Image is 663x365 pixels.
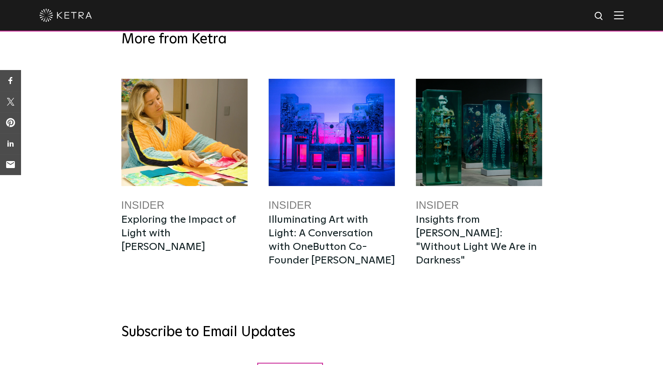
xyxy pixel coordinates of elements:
[121,31,542,49] h3: More from Ketra
[614,11,624,19] img: Hamburger%20Nav.svg
[121,323,542,342] h3: Subscribe to Email Updates
[594,11,605,22] img: search icon
[39,9,92,22] img: ketra-logo-2019-white
[269,214,395,266] a: Illuminating Art with Light: A Conversation with OneButton Co-Founder [PERSON_NAME]
[121,199,165,211] a: Insider
[416,199,459,211] a: Insider
[416,214,537,266] a: Insights from [PERSON_NAME]: "Without Light We Are in Darkness"
[121,214,236,252] a: Exploring the Impact of Light with [PERSON_NAME]
[269,199,312,211] a: Insider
